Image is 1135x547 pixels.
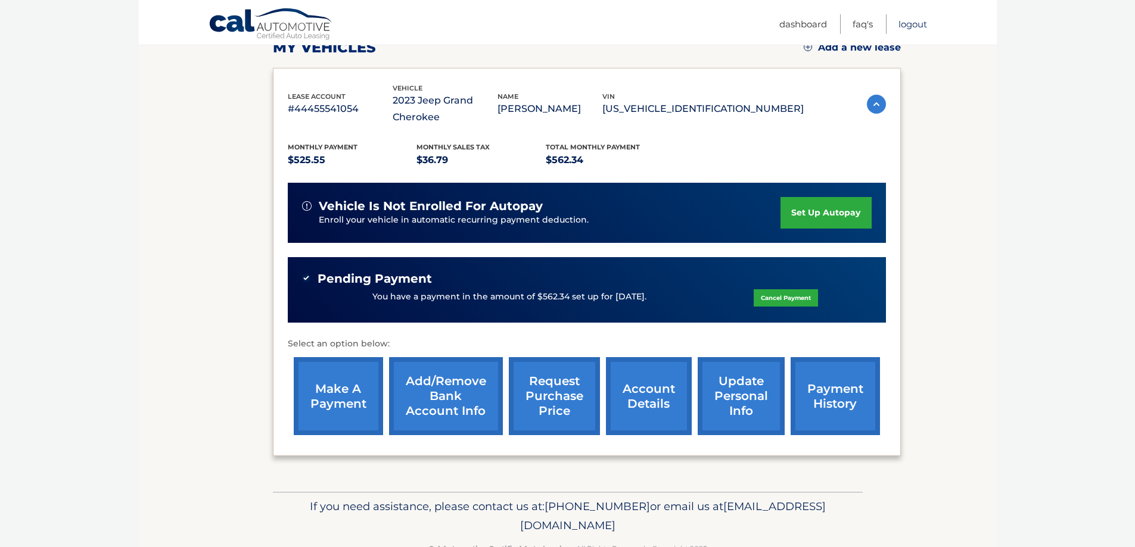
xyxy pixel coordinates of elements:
p: Enroll your vehicle in automatic recurring payment deduction. [319,214,781,227]
img: accordion-active.svg [867,95,886,114]
a: make a payment [294,357,383,435]
span: vehicle is not enrolled for autopay [319,199,543,214]
a: Add/Remove bank account info [389,357,503,435]
span: [EMAIL_ADDRESS][DOMAIN_NAME] [520,499,826,532]
p: #44455541054 [288,101,393,117]
span: name [497,92,518,101]
a: Cal Automotive [209,8,334,42]
p: $525.55 [288,152,417,168]
a: Add a new lease [804,42,901,54]
h2: my vehicles [273,39,376,57]
p: [US_VEHICLE_IDENTIFICATION_NUMBER] [602,101,804,117]
p: Select an option below: [288,337,886,351]
span: lease account [288,92,346,101]
a: update personal info [698,357,785,435]
span: vehicle [393,84,422,92]
span: Monthly sales Tax [416,143,490,151]
p: 2023 Jeep Grand Cherokee [393,92,497,126]
img: alert-white.svg [302,201,312,211]
a: FAQ's [853,14,873,34]
a: Cancel Payment [754,289,818,307]
a: account details [606,357,692,435]
a: Logout [898,14,927,34]
a: Dashboard [779,14,827,34]
p: If you need assistance, please contact us at: or email us at [281,497,855,535]
p: [PERSON_NAME] [497,101,602,117]
p: You have a payment in the amount of $562.34 set up for [DATE]. [372,290,646,304]
img: add.svg [804,43,812,51]
img: check-green.svg [302,274,310,282]
a: payment history [791,357,880,435]
p: $562.34 [546,152,675,168]
span: Monthly Payment [288,143,357,151]
span: Pending Payment [318,271,432,286]
span: [PHONE_NUMBER] [545,499,650,513]
a: request purchase price [509,357,600,435]
span: vin [602,92,615,101]
span: Total Monthly Payment [546,143,640,151]
p: $36.79 [416,152,546,168]
a: set up autopay [780,197,871,229]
